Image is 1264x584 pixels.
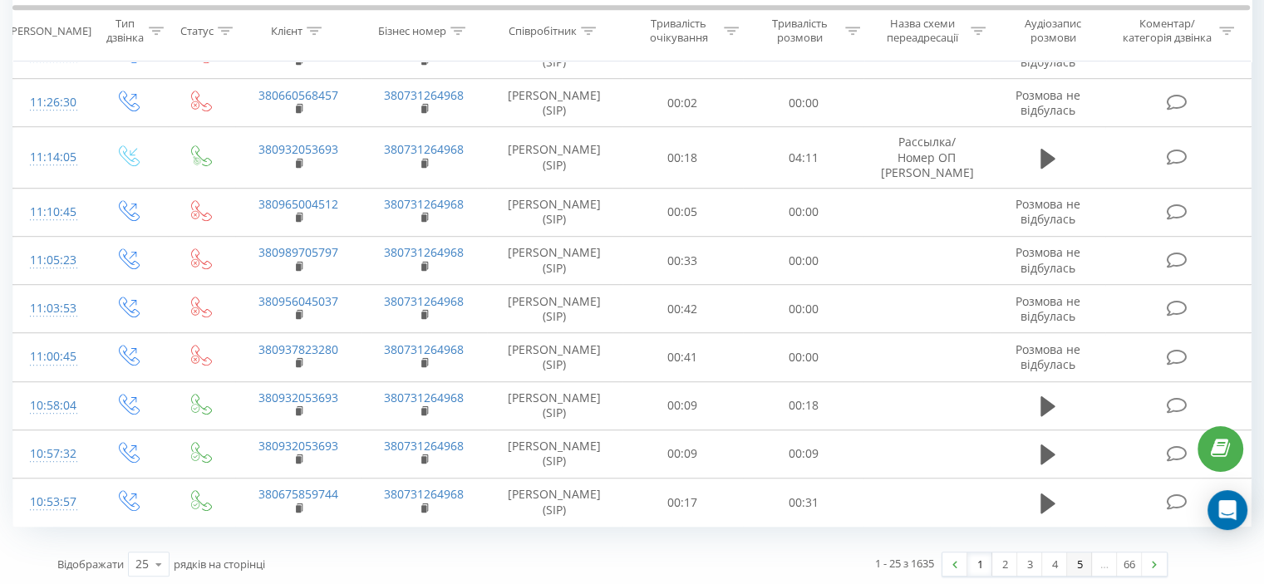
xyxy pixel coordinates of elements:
[378,24,446,38] div: Бізнес номер
[743,79,863,127] td: 00:00
[384,341,464,357] a: 380731264968
[30,390,74,422] div: 10:58:04
[1207,490,1247,530] div: Open Intercom Messenger
[743,237,863,285] td: 00:00
[1017,552,1042,576] a: 3
[1016,293,1080,324] span: Розмова не відбулась
[135,556,149,572] div: 25
[622,429,743,478] td: 00:09
[487,127,622,189] td: [PERSON_NAME] (SIP)
[487,79,622,127] td: [PERSON_NAME] (SIP)
[1016,196,1080,227] span: Розмова не відбулась
[1016,38,1080,69] span: Розмова не відбулась
[258,293,338,309] a: 380956045037
[743,333,863,381] td: 00:00
[1005,17,1102,46] div: Аудіозапис розмови
[487,429,622,478] td: [PERSON_NAME] (SIP)
[174,557,265,572] span: рядків на сторінці
[1067,552,1092,576] a: 5
[743,188,863,236] td: 00:00
[622,188,743,236] td: 00:05
[1118,17,1215,46] div: Коментар/категорія дзвінка
[105,17,144,46] div: Тип дзвінка
[258,244,338,260] a: 380989705797
[384,196,464,212] a: 380731264968
[1042,552,1067,576] a: 4
[1092,552,1117,576] div: …
[1016,244,1080,275] span: Розмова не відбулась
[863,127,989,189] td: Рассылка/Номер ОП [PERSON_NAME]
[879,17,966,46] div: Назва схеми переадресації
[622,478,743,527] td: 00:17
[30,141,74,174] div: 11:14:05
[487,285,622,333] td: [PERSON_NAME] (SIP)
[384,87,464,103] a: 380731264968
[258,141,338,157] a: 380932053693
[743,285,863,333] td: 00:00
[258,87,338,103] a: 380660568457
[992,552,1017,576] a: 2
[384,244,464,260] a: 380731264968
[622,333,743,381] td: 00:41
[30,438,74,470] div: 10:57:32
[1016,341,1080,372] span: Розмова не відбулась
[384,438,464,454] a: 380731264968
[384,390,464,405] a: 380731264968
[258,438,338,454] a: 380932053693
[30,292,74,325] div: 11:03:53
[258,196,338,212] a: 380965004512
[743,127,863,189] td: 04:11
[487,237,622,285] td: [PERSON_NAME] (SIP)
[758,17,841,46] div: Тривалість розмови
[1117,552,1142,576] a: 66
[622,381,743,429] td: 00:09
[967,552,992,576] a: 1
[258,390,338,405] a: 380932053693
[30,341,74,373] div: 11:00:45
[7,24,91,38] div: [PERSON_NAME]
[487,381,622,429] td: [PERSON_NAME] (SIP)
[258,341,338,357] a: 380937823280
[384,141,464,157] a: 380731264968
[622,127,743,189] td: 00:18
[622,285,743,333] td: 00:42
[743,381,863,429] td: 00:18
[258,486,338,502] a: 380675859744
[743,429,863,478] td: 00:09
[271,24,302,38] div: Клієнт
[875,555,934,572] div: 1 - 25 з 1635
[180,24,214,38] div: Статус
[487,188,622,236] td: [PERSON_NAME] (SIP)
[622,79,743,127] td: 00:02
[384,293,464,309] a: 380731264968
[30,86,74,119] div: 11:26:30
[622,237,743,285] td: 00:33
[30,486,74,518] div: 10:53:57
[30,196,74,228] div: 11:10:45
[384,486,464,502] a: 380731264968
[487,333,622,381] td: [PERSON_NAME] (SIP)
[57,557,124,572] span: Відображати
[487,478,622,527] td: [PERSON_NAME] (SIP)
[30,244,74,277] div: 11:05:23
[637,17,721,46] div: Тривалість очікування
[743,478,863,527] td: 00:31
[509,24,577,38] div: Співробітник
[1016,87,1080,118] span: Розмова не відбулась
